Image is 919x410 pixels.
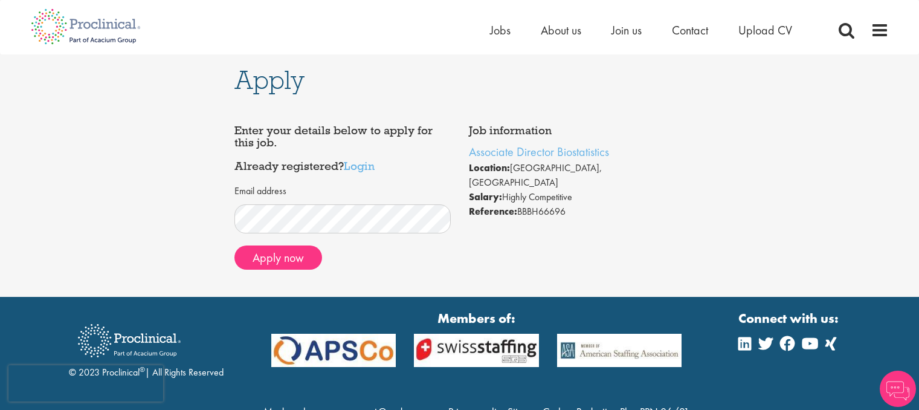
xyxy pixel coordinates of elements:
a: Upload CV [738,22,792,38]
iframe: reCAPTCHA [8,365,163,402]
a: Contact [672,22,708,38]
a: Associate Director Biostatistics [469,144,609,160]
strong: Connect with us: [738,309,841,328]
a: Join us [611,22,642,38]
strong: Members of: [271,309,682,328]
img: APSCo [262,334,405,367]
span: Apply [234,63,305,96]
img: Chatbot [880,371,916,407]
h4: Job information [469,125,685,137]
label: Email address [234,184,286,198]
a: About us [541,22,581,38]
div: © 2023 Proclinical | All Rights Reserved [69,315,224,380]
img: APSCo [548,334,691,367]
a: Login [344,158,375,173]
li: Highly Competitive [469,190,685,204]
h4: Enter your details below to apply for this job. Already registered? [234,125,451,172]
a: Jobs [490,22,511,38]
li: BBBH66696 [469,204,685,219]
button: Apply now [234,246,322,270]
img: APSCo [405,334,548,367]
strong: Salary: [469,190,502,203]
img: Proclinical Recruitment [69,316,190,366]
strong: Reference: [469,205,517,218]
strong: Location: [469,161,510,174]
li: [GEOGRAPHIC_DATA], [GEOGRAPHIC_DATA] [469,161,685,190]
